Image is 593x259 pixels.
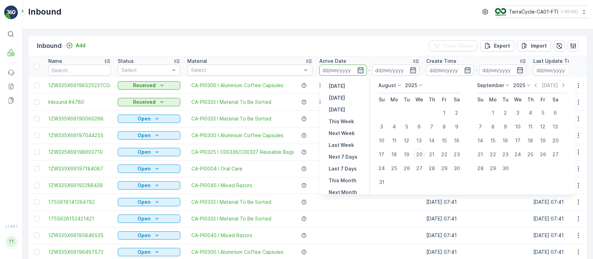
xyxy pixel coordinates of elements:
input: dd/mm/yyyy [479,65,527,76]
a: 1ZW335X69196497572 [48,249,111,256]
div: 20 [414,149,425,160]
th: Sunday [474,93,487,106]
span: v 1.48.1 [4,224,18,228]
button: Open [118,215,180,223]
a: 1ZW335X69190060268 [48,115,111,122]
p: Export [494,42,510,49]
p: [DATE] [542,82,558,89]
th: Friday [438,93,451,106]
td: [DATE] 07:41 [423,210,530,227]
td: [DATE] [316,77,423,94]
p: Open [138,115,151,122]
button: Open [118,115,180,123]
button: Open [118,131,180,140]
a: 1ZW335X69197044255 [48,132,111,139]
div: 25 [525,149,536,160]
p: Open [138,215,151,222]
a: 1ZW335X69196525237CG [48,82,111,89]
button: Import [517,40,551,51]
div: TT [6,236,17,247]
input: dd/mm/yyyy [426,65,474,76]
a: CA-PI0333 I Material To Be Sorted [191,115,271,122]
th: Monday [388,93,401,106]
p: Open [138,132,151,139]
button: Add [63,41,88,50]
th: Tuesday [401,93,413,106]
th: Wednesday [512,93,524,106]
div: 12 [537,121,549,132]
div: 10 [376,135,387,146]
p: TerraCycle-CA01-FTI [509,8,558,15]
input: Search [48,65,111,76]
div: 25 [389,163,400,174]
button: TerraCycle-CA01-FTI(-05:00) [495,6,587,18]
button: Last Week [326,141,357,149]
div: 31 [376,177,387,188]
button: Open [118,148,180,156]
span: Inbound #4780 [48,99,111,106]
p: Open [138,165,151,172]
div: 17 [376,149,387,160]
span: CA-PI0333 I Material To Be Sorted [191,99,271,106]
button: Next 7 Days [326,153,360,161]
span: 1ZW335X69195846535 [48,232,111,239]
a: CA-PI0045 I Mixed Razors [191,182,252,189]
div: 14 [475,135,486,146]
div: 24 [376,163,387,174]
button: Received [118,81,180,90]
th: Thursday [426,93,438,106]
button: Received [118,98,180,106]
div: Toggle Row Selected [34,233,40,238]
button: Yesterday [326,82,348,90]
a: CA-PI0004 I Oral Care [191,165,242,172]
th: Sunday [376,93,388,106]
p: Last Update Time [533,58,577,65]
th: Thursday [524,93,537,106]
div: 26 [537,149,549,160]
div: 13 [550,121,561,132]
span: CA-PI0300 I Aluminium Coffee Capsules [191,249,283,256]
div: Toggle Row Selected [34,216,40,222]
input: dd/mm/yyyy [319,65,367,76]
div: 28 [426,163,437,174]
span: 1755626152421421 [48,215,111,222]
div: 1 [487,107,499,118]
div: 29 [439,163,450,174]
a: CA-PI0045 I Mixed Razors [191,232,252,239]
button: Open [118,181,180,190]
p: Open [138,199,151,206]
div: 16 [500,135,511,146]
div: 11 [525,121,536,132]
div: 18 [389,149,400,160]
a: 1755618141264782 [48,199,111,206]
div: 1 [439,107,450,118]
p: August [378,82,396,89]
p: Received [133,99,156,106]
div: 23 [500,149,511,160]
p: Next 7 Days [329,153,357,160]
div: 30 [500,163,511,174]
p: - [475,66,478,74]
p: This Month [329,177,356,184]
p: [DATE] [329,94,345,101]
p: Open [138,232,151,239]
div: 3 [376,121,387,132]
span: CA-PI0300 I Aluminium Coffee Capsules [191,82,283,89]
p: [DATE] [329,106,345,113]
th: Saturday [451,93,463,106]
div: 5 [401,121,412,132]
div: 22 [439,149,450,160]
th: Saturday [549,93,562,106]
button: Open [118,248,180,256]
img: logo [4,6,18,19]
p: Last 7 Days [329,165,357,172]
button: Open [118,165,180,173]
